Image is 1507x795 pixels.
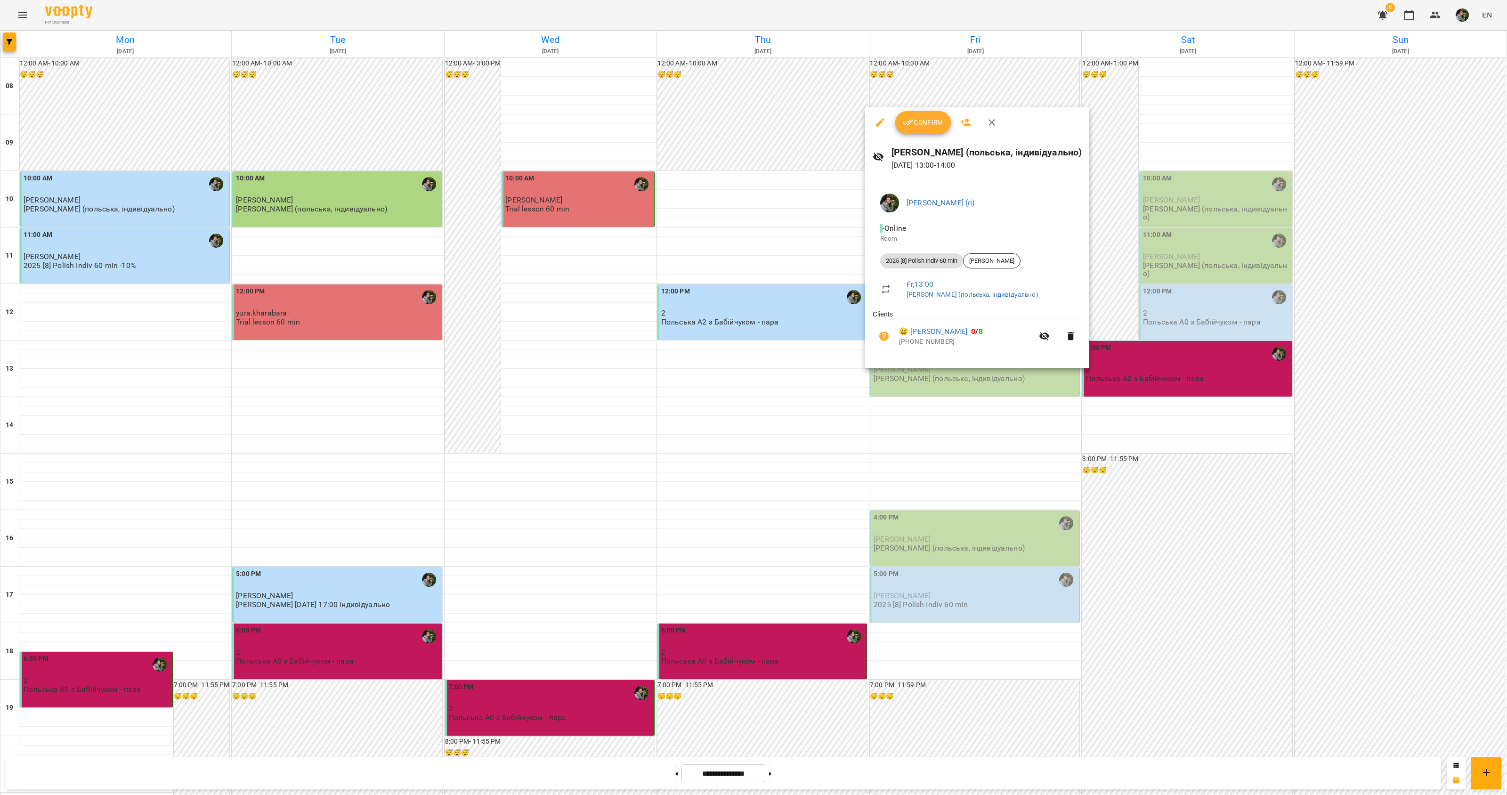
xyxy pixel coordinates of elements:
[880,194,899,212] img: 70cfbdc3d9a863d38abe8aa8a76b24f3.JPG
[899,337,1033,347] p: [PHONE_NUMBER]
[971,327,975,336] span: 0
[880,234,1074,243] p: Room
[873,325,895,348] button: Unpaid. Bill the attendance?
[907,198,975,207] a: [PERSON_NAME] (п)
[880,257,963,265] span: 2025 [8] Polish Indiv 60 min
[899,326,967,337] a: 😀 [PERSON_NAME]
[873,309,1082,357] ul: Clients
[907,291,1038,298] a: [PERSON_NAME] (польська, індивідуально)
[907,280,933,289] a: Fr , 13:00
[880,224,908,233] span: - Online
[891,145,1082,160] h6: [PERSON_NAME] (польська, індивідуально)
[971,327,982,336] b: /
[903,117,943,128] span: Confirm
[979,327,983,336] span: 8
[963,253,1021,268] div: [PERSON_NAME]
[895,111,951,134] button: Confirm
[964,257,1020,265] span: [PERSON_NAME]
[891,160,1082,171] p: [DATE] 13:00 - 14:00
